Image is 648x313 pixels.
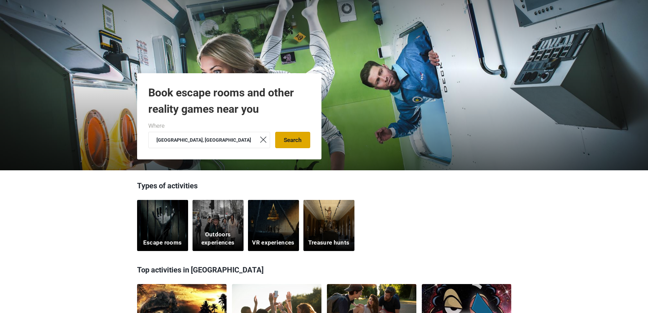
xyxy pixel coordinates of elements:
label: Where [148,122,165,130]
h1: Book escape rooms and other reality games near you [148,84,310,117]
h5: Treasure hunts [308,239,349,247]
a: VR experiences [248,200,299,251]
img: close [260,137,266,143]
h3: Types of activities [137,181,511,195]
a: Escape rooms [137,200,188,251]
button: Search [275,132,310,148]
h5: Escape rooms [143,239,182,247]
h3: Top activities in [GEOGRAPHIC_DATA] [137,261,511,279]
input: try “London” [148,132,270,148]
a: Treasure hunts [303,200,354,251]
h5: VR experiences [252,239,294,247]
a: Outdoors experiences [193,200,244,251]
h5: Outdoors experiences [197,231,239,247]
